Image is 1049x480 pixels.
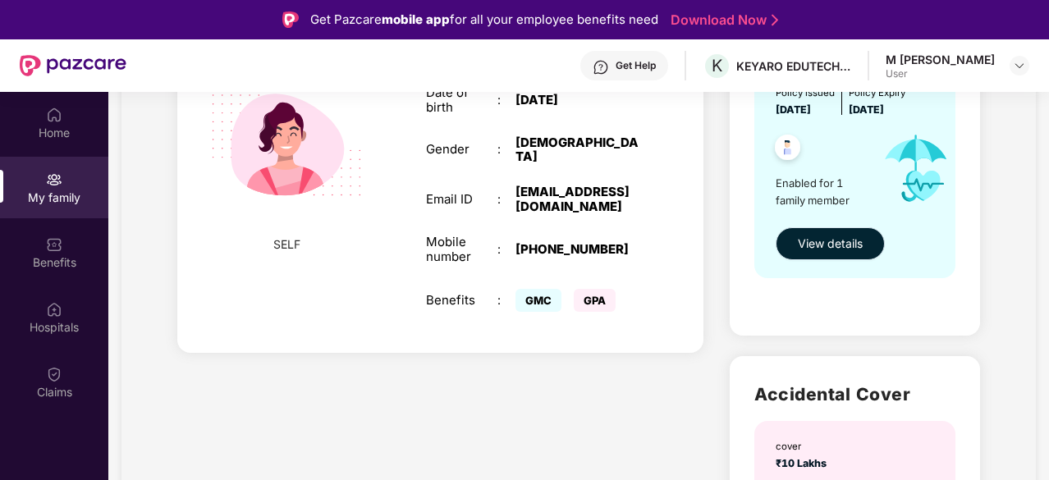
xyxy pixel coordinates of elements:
div: Get Pazcare for all your employee benefits need [310,10,658,30]
span: [DATE] [849,103,884,116]
img: svg+xml;base64,PHN2ZyBpZD0iRHJvcGRvd24tMzJ4MzIiIHhtbG5zPSJodHRwOi8vd3d3LnczLm9yZy8yMDAwL3N2ZyIgd2... [1013,59,1026,72]
img: svg+xml;base64,PHN2ZyBpZD0iQmVuZWZpdHMiIHhtbG5zPSJodHRwOi8vd3d3LnczLm9yZy8yMDAwL3N2ZyIgd2lkdGg9Ij... [46,236,62,253]
img: New Pazcare Logo [20,55,126,76]
strong: mobile app [382,11,450,27]
div: KEYARO EDUTECH PRIVATE LIMITED [736,58,851,74]
div: Benefits [426,293,497,308]
div: Gender [426,142,497,157]
div: Date of birth [426,85,497,115]
button: View details [776,227,885,260]
span: GPA [574,289,616,312]
a: Download Now [671,11,773,29]
div: Get Help [616,59,656,72]
div: [DEMOGRAPHIC_DATA] [515,135,640,165]
span: ₹10 Lakhs [776,457,831,469]
div: [DATE] [515,93,640,107]
h2: Accidental Cover [754,381,955,408]
div: cover [776,439,831,454]
div: Email ID [426,192,497,207]
img: svg+xml;base64,PHN2ZyBpZD0iSG9zcGl0YWxzIiB4bWxucz0iaHR0cDovL3d3dy53My5vcmcvMjAwMC9zdmciIHdpZHRoPS... [46,301,62,318]
div: Mobile number [426,235,497,264]
div: M [PERSON_NAME] [886,52,995,67]
div: : [497,293,515,308]
span: SELF [273,235,300,254]
span: GMC [515,289,561,312]
div: Policy issued [776,85,835,100]
div: : [497,93,515,107]
div: : [497,192,515,207]
span: K [712,56,722,75]
img: svg+xml;base64,PHN2ZyB4bWxucz0iaHR0cDovL3d3dy53My5vcmcvMjAwMC9zdmciIHdpZHRoPSI0OC45NDMiIGhlaWdodD... [767,130,808,170]
img: svg+xml;base64,PHN2ZyBpZD0iQ2xhaW0iIHhtbG5zPSJodHRwOi8vd3d3LnczLm9yZy8yMDAwL3N2ZyIgd2lkdGg9IjIwIi... [46,366,62,382]
img: icon [870,118,963,219]
div: Policy Expiry [849,85,905,100]
img: svg+xml;base64,PHN2ZyB3aWR0aD0iMjAiIGhlaWdodD0iMjAiIHZpZXdCb3g9IjAgMCAyMCAyMCIgZmlsbD0ibm9uZSIgeG... [46,171,62,188]
div: : [497,242,515,257]
img: svg+xml;base64,PHN2ZyB4bWxucz0iaHR0cDovL3d3dy53My5vcmcvMjAwMC9zdmciIHdpZHRoPSIyMjQiIGhlaWdodD0iMT... [191,46,381,235]
div: [EMAIL_ADDRESS][DOMAIN_NAME] [515,185,640,214]
div: User [886,67,995,80]
img: svg+xml;base64,PHN2ZyBpZD0iSGVscC0zMngzMiIgeG1sbnM9Imh0dHA6Ly93d3cudzMub3JnLzIwMDAvc3ZnIiB3aWR0aD... [593,59,609,75]
div: [PHONE_NUMBER] [515,242,640,257]
img: svg+xml;base64,PHN2ZyBpZD0iSG9tZSIgeG1sbnM9Imh0dHA6Ly93d3cudzMub3JnLzIwMDAvc3ZnIiB3aWR0aD0iMjAiIG... [46,107,62,123]
div: : [497,142,515,157]
span: View details [798,235,863,253]
img: Logo [282,11,299,28]
span: Enabled for 1 family member [776,175,870,208]
span: [DATE] [776,103,811,116]
img: Stroke [772,11,778,29]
